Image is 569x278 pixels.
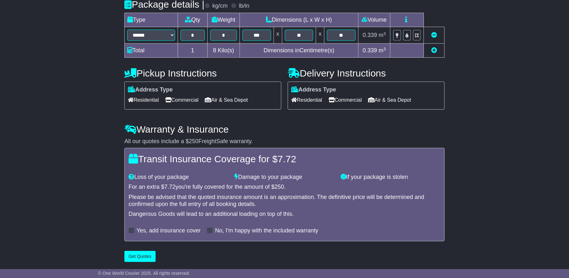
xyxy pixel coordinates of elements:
td: x [274,27,282,44]
span: 0.339 [363,47,377,54]
span: Residential [291,95,322,105]
td: Qty [178,13,208,27]
label: kg/cm [212,3,228,10]
span: 250 [275,184,284,190]
div: All our quotes include a $ FreightSafe warranty. [124,138,445,145]
button: Get Quotes [124,251,156,262]
label: Address Type [291,86,336,93]
div: For an extra $ you're fully covered for the amount of $ . [129,184,440,191]
td: Kilo(s) [208,44,240,58]
span: 7.72 [164,184,175,190]
label: No, I'm happy with the included warranty [215,227,318,234]
td: x [316,27,324,44]
span: Commercial [329,95,362,105]
h4: Transit Insurance Coverage for $ [129,154,440,164]
sup: 3 [383,47,386,51]
a: Remove this item [431,32,437,38]
div: Please be advised that the quoted insurance amount is an approximation. The definitive price will... [129,194,440,208]
span: Residential [128,95,159,105]
div: If your package is stolen [337,174,444,181]
span: m [379,32,386,38]
h4: Warranty & Insurance [124,124,445,135]
span: © One World Courier 2025. All rights reserved. [98,271,190,276]
div: Loss of your package [125,174,232,181]
span: Air & Sea Depot [205,95,248,105]
span: 0.339 [363,32,377,38]
span: 250 [189,138,198,144]
td: Dimensions (L x W x H) [240,13,358,27]
td: Type [125,13,178,27]
a: Add new item [431,47,437,54]
td: Total [125,44,178,58]
div: Dangerous Goods will lead to an additional loading on top of this. [129,211,440,218]
td: 1 [178,44,208,58]
label: Yes, add insurance cover [137,227,201,234]
div: Damage to your package [232,174,338,181]
label: lb/in [239,3,249,10]
td: Dimensions in Centimetre(s) [240,44,358,58]
span: m [379,47,386,54]
td: Weight [208,13,240,27]
span: Air & Sea Depot [368,95,411,105]
sup: 3 [383,31,386,36]
span: 8 [213,47,216,54]
h4: Delivery Instructions [288,68,445,78]
td: Volume [358,13,390,27]
label: Address Type [128,86,173,93]
span: 7.72 [277,154,296,164]
span: Commercial [165,95,198,105]
h4: Pickup Instructions [124,68,281,78]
